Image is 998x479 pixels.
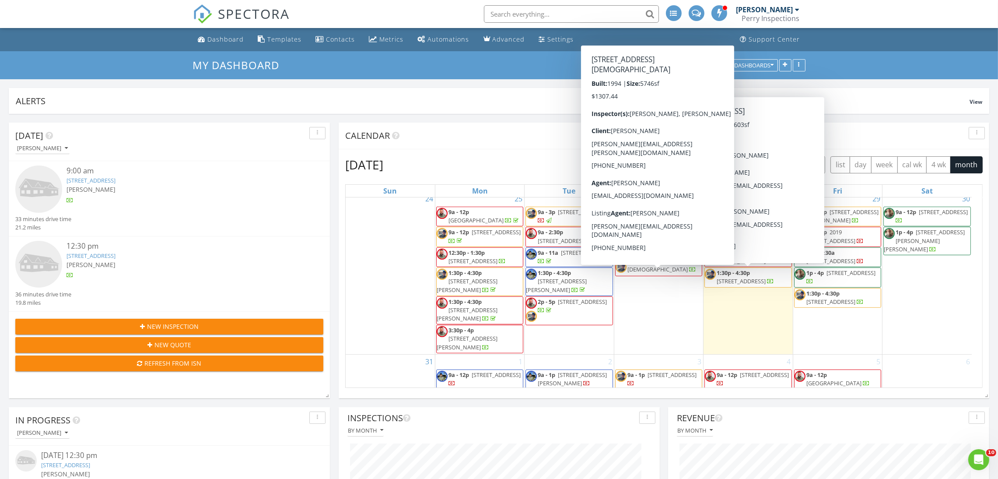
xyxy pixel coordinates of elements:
div: 21.2 miles [15,223,71,232]
button: day [850,156,872,173]
td: Go to August 26, 2025 [525,192,614,355]
a: 9a - 2:30p [STREET_ADDRESS] [538,228,603,244]
img: derrick.jpg [526,311,537,322]
a: 12:30p - 1:30p [STREET_ADDRESS] [436,247,523,267]
button: [DATE] [748,156,780,173]
a: 9a - 1p [STREET_ADDRESS] [627,371,697,387]
img: house-placeholder-square-ca63347ab8c70e15b013bc22427d3df0f7f082c62ce06d78aee8ec4e70df452f.jpg [15,450,37,472]
span: [STREET_ADDRESS] [806,298,855,306]
span: [STREET_ADDRESS] [740,228,789,236]
div: By month [348,427,383,433]
span: [GEOGRAPHIC_DATA] [448,216,504,224]
a: 9a - 12p [STREET_ADDRESS] [717,208,789,224]
span: 9a - 12p [448,208,469,216]
img: 227294170_102927228758596_3717034242095989499_n.png [437,298,448,309]
a: 2p - 5p [STREET_ADDRESS] [538,298,607,314]
h2: [DATE] [345,156,383,173]
span: [STREET_ADDRESS] [806,257,855,265]
span: 1:30p - 4:30p [448,298,482,306]
a: 1:30p - 5:30p [STREET_ADDRESS][DEMOGRAPHIC_DATA] [615,247,702,276]
img: 227294170_102927228758596_3717034242095989499_n.png [616,208,627,219]
span: [STREET_ADDRESS][PERSON_NAME] [538,371,607,387]
div: 19.8 miles [15,299,71,307]
a: 9a - 12p [STREET_ADDRESS][PERSON_NAME] [794,207,881,226]
img: derrick.jpg [705,208,716,219]
span: 9a - 11a [538,249,558,257]
a: 9a - 2:30p [STREET_ADDRESS] [525,227,613,247]
a: 9a - 12p [STREET_ADDRESS] [704,207,791,226]
img: derrick.jpg [795,208,805,219]
a: Go to August 25, 2025 [513,192,524,206]
a: 9a - 12p [STREET_ADDRESS] [717,228,789,244]
a: Thursday [739,185,756,197]
a: 9a - 3p [STREET_ADDRESS] [525,207,613,226]
a: 1:30p - 4:30p [STREET_ADDRESS][PERSON_NAME] [436,268,523,296]
input: Search everything... [484,5,659,23]
a: Monday [470,185,490,197]
a: 9a - 11a [STREET_ADDRESS] [525,247,613,267]
span: [STREET_ADDRESS][PERSON_NAME][PERSON_NAME] [884,228,965,253]
a: Dashboard [195,32,248,48]
span: 1:30p - 5:30p [627,249,661,257]
img: derrick.jpg [526,208,537,219]
button: New Quote [15,337,323,353]
img: The Best Home Inspection Software - Spectora [193,4,212,24]
img: img_3372.jpg [437,371,448,382]
span: [STREET_ADDRESS][PERSON_NAME] [627,208,697,224]
span: SPECTORA [218,4,290,23]
button: list [830,156,850,173]
span: 1:30p - 4:30p [717,269,750,277]
a: 9a - 12p [STREET_ADDRESS] [896,208,968,224]
a: Metrics [366,32,407,48]
a: 1:30p - 4:30p [STREET_ADDRESS][PERSON_NAME] [437,298,497,322]
a: Go to August 31, 2025 [424,355,435,369]
a: Go to September 4, 2025 [785,355,793,369]
span: [STREET_ADDRESS][PERSON_NAME] [437,306,497,322]
a: 9a - 3p [STREET_ADDRESS] [538,208,607,224]
a: 2p - 5p [STREET_ADDRESS] [525,296,613,325]
a: Go to August 24, 2025 [424,192,435,206]
a: 1p - 4p [STREET_ADDRESS] [806,269,875,285]
a: 1:30p - 4:30p [STREET_ADDRESS][PERSON_NAME] [526,269,587,293]
span: 1p - 4p [806,269,824,277]
a: 9a - 12p [GEOGRAPHIC_DATA] [436,207,523,226]
span: [PERSON_NAME] [67,261,116,269]
a: Support Center [737,32,804,48]
img: 227294170_102927228758596_3717034242095989499_n.png [705,371,716,382]
a: 9a - 12p [STREET_ADDRESS] [627,228,700,244]
span: 12:30p - 3:30p [717,249,753,257]
span: 9a - 12p [806,371,827,379]
span: 9a - 2:30p [538,228,563,236]
span: 9a - 1p [538,371,555,379]
div: 12:30 pm [67,241,298,252]
img: img_3372.jpg [526,249,537,260]
td: Go to August 24, 2025 [346,192,435,355]
a: 9a - 12p [STREET_ADDRESS] [436,370,523,389]
a: 9a - 12p [GEOGRAPHIC_DATA] [806,371,870,387]
div: By month [677,427,713,433]
span: [GEOGRAPHIC_DATA] [806,379,861,387]
span: [STREET_ADDRESS] [740,371,789,379]
span: [STREET_ADDRESS] [558,208,607,216]
button: New Inspection [15,319,323,335]
a: 12:30p - 1:30p [STREET_ADDRESS] [448,249,506,265]
div: Dashboard [208,35,244,43]
img: 227294170_102927228758596_3717034242095989499_n.png [795,228,805,239]
img: 227294170_102927228758596_3717034242095989499_n.png [705,228,716,239]
button: [PERSON_NAME] [15,427,70,439]
span: View [970,98,982,106]
a: Go to September 1, 2025 [517,355,524,369]
span: [PERSON_NAME] [41,470,90,478]
button: Dashboards [731,59,778,71]
a: 9a - 1p [STREET_ADDRESS][PERSON_NAME] [538,371,607,387]
span: [STREET_ADDRESS] [717,277,766,285]
img: house-placeholder-square-ca63347ab8c70e15b013bc22427d3df0f7f082c62ce06d78aee8ec4e70df452f.jpg [15,166,62,212]
span: [STREET_ADDRESS][DEMOGRAPHIC_DATA] [627,257,688,273]
a: 1:30p - 4:30p [STREET_ADDRESS] [717,269,774,285]
a: 9a - 12p [GEOGRAPHIC_DATA] [794,370,881,389]
a: 9a - 12p [STREET_ADDRESS][PERSON_NAME] [806,208,879,224]
span: 10 [986,449,996,456]
span: [STREET_ADDRESS] [561,249,610,257]
a: Advanced [480,32,529,48]
span: 12:30p - 1:30p [448,249,485,257]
